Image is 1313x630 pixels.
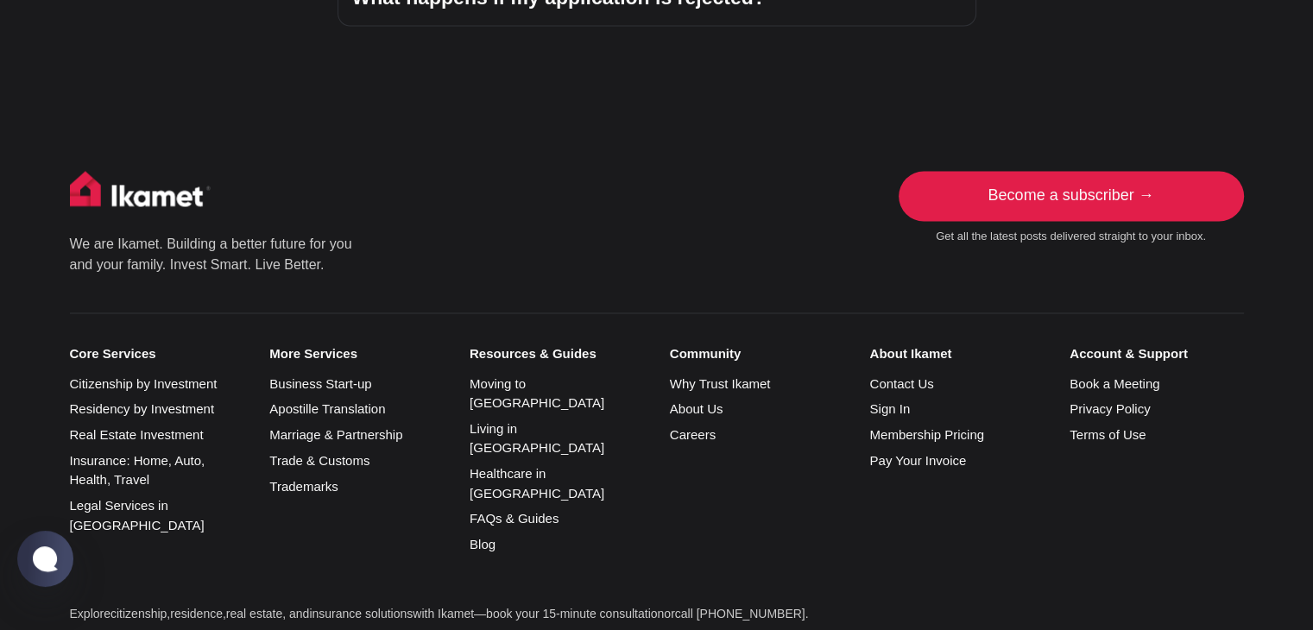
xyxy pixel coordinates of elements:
p: Explore , , , and with Ikamet— or . [70,604,1244,622]
a: Legal Services in [GEOGRAPHIC_DATA] [70,497,205,532]
a: Blog [470,536,496,551]
a: Privacy Policy [1070,400,1150,415]
a: Book a Meeting [1070,375,1159,390]
small: Community [670,345,843,361]
a: Insurance: Home, Auto, Health, Travel [70,452,205,487]
a: insurance solutions [309,606,413,620]
a: Sign In [869,400,910,415]
a: book your 15-minute consultation [486,606,664,620]
a: Marriage & Partnership [269,426,402,441]
a: Membership Pricing [869,426,984,441]
a: Living in [GEOGRAPHIC_DATA] [470,420,604,455]
a: Real Estate Investment [70,426,204,441]
a: Become a subscriber → [899,171,1244,221]
a: FAQs & Guides [470,510,559,525]
a: Terms of Use [1070,426,1146,441]
a: Trade & Customs [269,452,369,467]
a: Moving to [GEOGRAPHIC_DATA] [470,375,604,410]
a: call [PHONE_NUMBER] [675,606,805,620]
a: Contact Us [869,375,933,390]
small: More Services [269,345,443,361]
a: Citizenship by Investment [70,375,218,390]
a: Healthcare in [GEOGRAPHIC_DATA] [470,465,604,500]
small: Resources & Guides [470,345,643,361]
small: About Ikamet [869,345,1043,361]
small: Account & Support [1070,345,1243,361]
small: Core Services [70,345,243,361]
a: Why Trust Ikamet [670,375,771,390]
img: Ikamet home [70,171,211,214]
p: We are Ikamet. Building a better future for you and your family. Invest Smart. Live Better. [70,234,355,275]
a: Pay Your Invoice [869,452,966,467]
a: residence [170,606,223,620]
a: About Us [670,400,723,415]
a: Careers [670,426,716,441]
a: Apostille Translation [269,400,385,415]
a: real estate [226,606,282,620]
a: citizenship [110,606,167,620]
a: Trademarks [269,478,338,493]
small: Get all the latest posts delivered straight to your inbox. [899,230,1244,244]
a: Business Start-up [269,375,371,390]
a: Residency by Investment [70,400,215,415]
